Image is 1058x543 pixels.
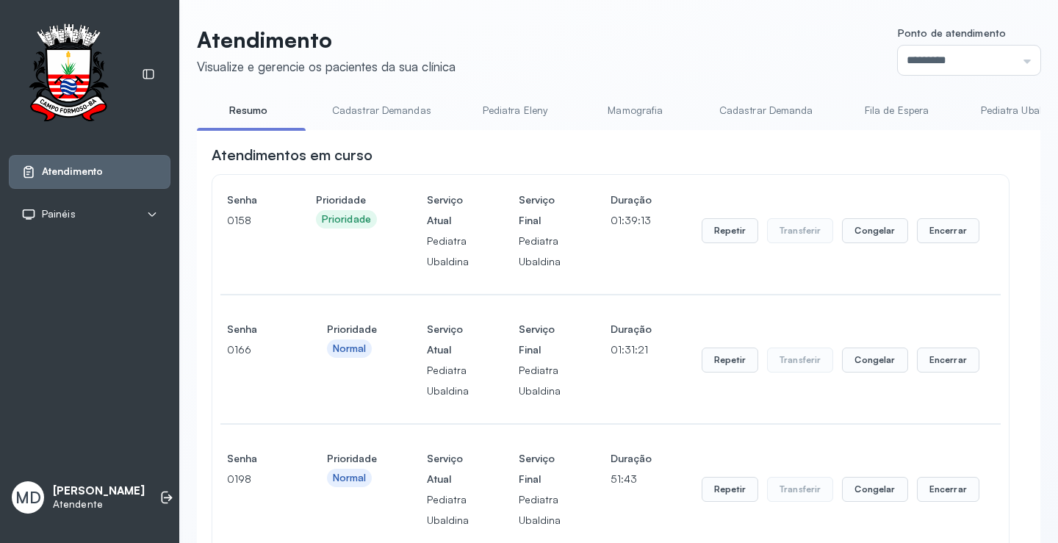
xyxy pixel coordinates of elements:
p: [PERSON_NAME] [53,484,145,498]
p: 51:43 [611,469,652,489]
p: Pediatra Ubaldina [519,360,561,401]
h4: Duração [611,319,652,339]
button: Transferir [767,477,834,502]
h4: Serviço Atual [427,190,469,231]
div: Normal [333,472,367,484]
a: Pediatra Eleny [464,98,566,123]
button: Congelar [842,348,907,373]
a: Fila de Espera [846,98,949,123]
button: Encerrar [917,218,979,243]
button: Encerrar [917,348,979,373]
h4: Serviço Final [519,448,561,489]
h4: Serviço Final [519,190,561,231]
button: Repetir [702,348,758,373]
p: 01:31:21 [611,339,652,360]
button: Repetir [702,218,758,243]
p: Pediatra Ubaldina [519,489,561,531]
p: Pediatra Ubaldina [519,231,561,272]
p: Pediatra Ubaldina [427,231,469,272]
p: Pediatra Ubaldina [427,489,469,531]
img: Logotipo do estabelecimento [15,24,121,126]
a: Mamografia [584,98,687,123]
p: Atendente [53,498,145,511]
a: Cadastrar Demandas [317,98,446,123]
span: Atendimento [42,165,103,178]
a: Atendimento [21,165,158,179]
h4: Serviço Atual [427,448,469,489]
a: Cadastrar Demanda [705,98,828,123]
a: Resumo [197,98,300,123]
div: Normal [333,342,367,355]
h4: Senha [227,319,277,339]
h4: Prioridade [327,448,377,469]
p: 0158 [227,210,266,231]
p: Pediatra Ubaldina [427,360,469,401]
h4: Prioridade [316,190,377,210]
button: Transferir [767,348,834,373]
p: 01:39:13 [611,210,652,231]
p: 0198 [227,469,277,489]
h3: Atendimentos em curso [212,145,373,165]
button: Repetir [702,477,758,502]
p: Atendimento [197,26,456,53]
button: Encerrar [917,477,979,502]
span: Ponto de atendimento [898,26,1006,39]
button: Congelar [842,218,907,243]
button: Transferir [767,218,834,243]
div: Visualize e gerencie os pacientes da sua clínica [197,59,456,74]
div: Prioridade [322,213,371,226]
h4: Senha [227,448,277,469]
h4: Prioridade [327,319,377,339]
p: 0166 [227,339,277,360]
h4: Senha [227,190,266,210]
h4: Serviço Atual [427,319,469,360]
button: Congelar [842,477,907,502]
span: Painéis [42,208,76,220]
h4: Serviço Final [519,319,561,360]
h4: Duração [611,190,652,210]
h4: Duração [611,448,652,469]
